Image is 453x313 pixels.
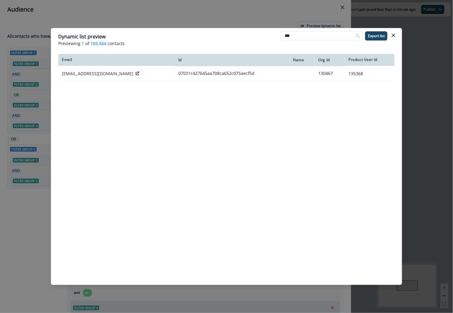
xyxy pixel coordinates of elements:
button: Export list [365,31,387,40]
span: 1 [82,40,84,47]
td: 135368 [345,66,395,81]
p: Dynamic list preview [58,33,105,40]
td: 130467 [315,66,345,81]
span: 165,564 [91,40,106,47]
div: Email [62,57,171,62]
p: Previewing of contacts [58,40,395,47]
p: Export list [368,34,385,38]
div: Org Id [319,58,341,62]
button: Close [389,30,398,40]
td: 07031c427645aa708ca652c075aecf5d [175,66,290,81]
div: Id [178,58,286,62]
div: Name [293,58,311,62]
div: Product User Id [348,57,391,62]
p: [EMAIL_ADDRESS][DOMAIN_NAME] [62,71,133,77]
